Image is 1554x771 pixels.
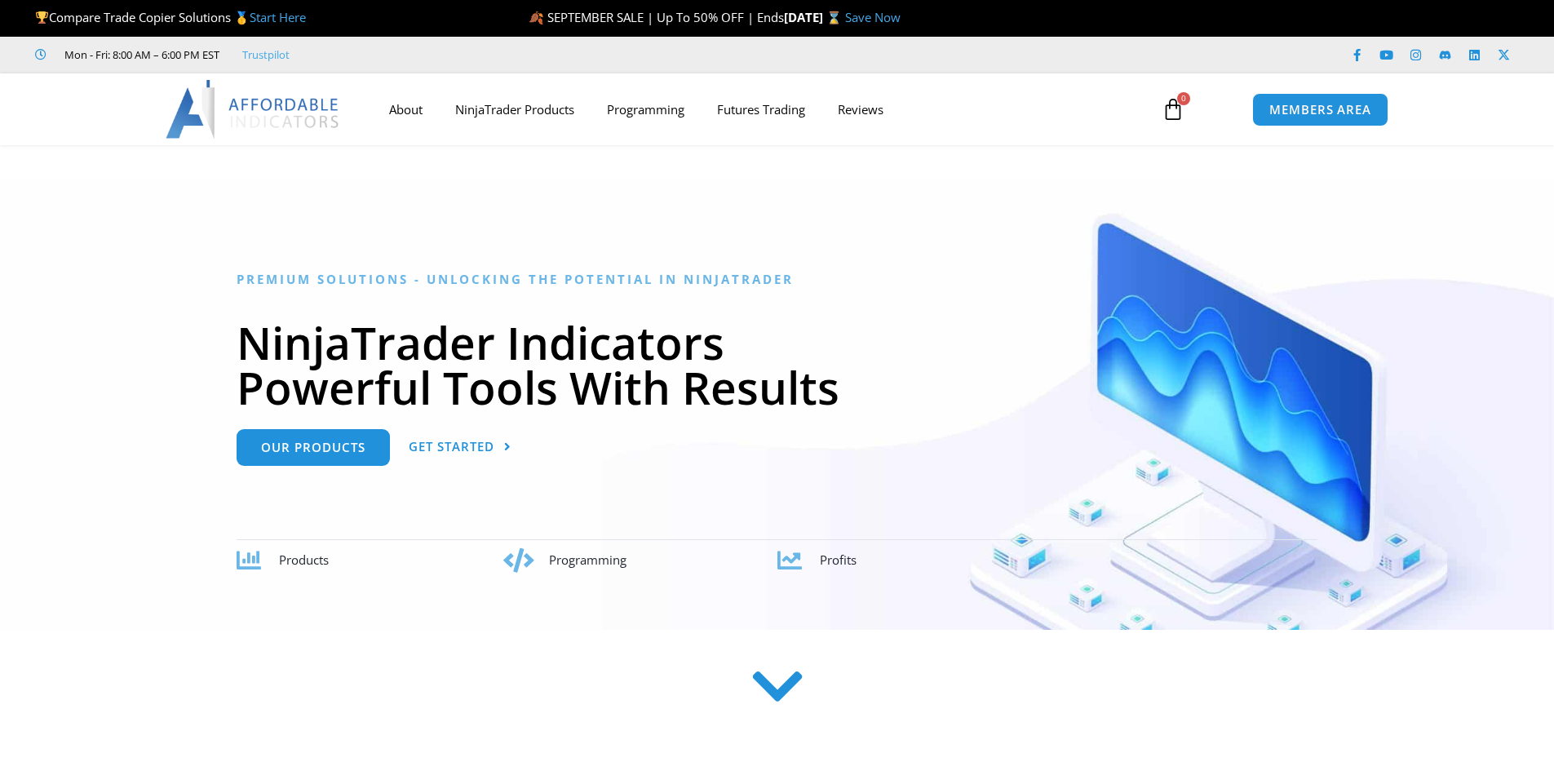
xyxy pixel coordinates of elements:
span: 🍂 SEPTEMBER SALE | Up To 50% OFF | Ends [529,9,784,25]
a: About [373,91,439,128]
a: Futures Trading [701,91,821,128]
span: Our Products [261,441,365,454]
span: Products [279,552,329,568]
img: 🏆 [36,11,48,24]
span: Profits [820,552,857,568]
a: Get Started [409,429,511,466]
span: MEMBERS AREA [1269,104,1371,116]
nav: Menu [373,91,1143,128]
span: Get Started [409,441,494,453]
a: Save Now [845,9,901,25]
a: Reviews [821,91,900,128]
a: Programming [591,91,701,128]
a: Our Products [237,429,390,466]
span: Programming [549,552,626,568]
a: 0 [1137,86,1209,133]
img: LogoAI | Affordable Indicators – NinjaTrader [166,80,341,139]
a: Start Here [250,9,306,25]
span: Compare Trade Copier Solutions 🥇 [35,9,306,25]
h6: Premium Solutions - Unlocking the Potential in NinjaTrader [237,272,1317,287]
a: MEMBERS AREA [1252,93,1388,126]
span: Mon - Fri: 8:00 AM – 6:00 PM EST [60,45,219,64]
a: Trustpilot [242,45,290,64]
a: NinjaTrader Products [439,91,591,128]
span: 0 [1177,92,1190,105]
h1: NinjaTrader Indicators Powerful Tools With Results [237,320,1317,410]
strong: [DATE] ⌛ [784,9,845,25]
